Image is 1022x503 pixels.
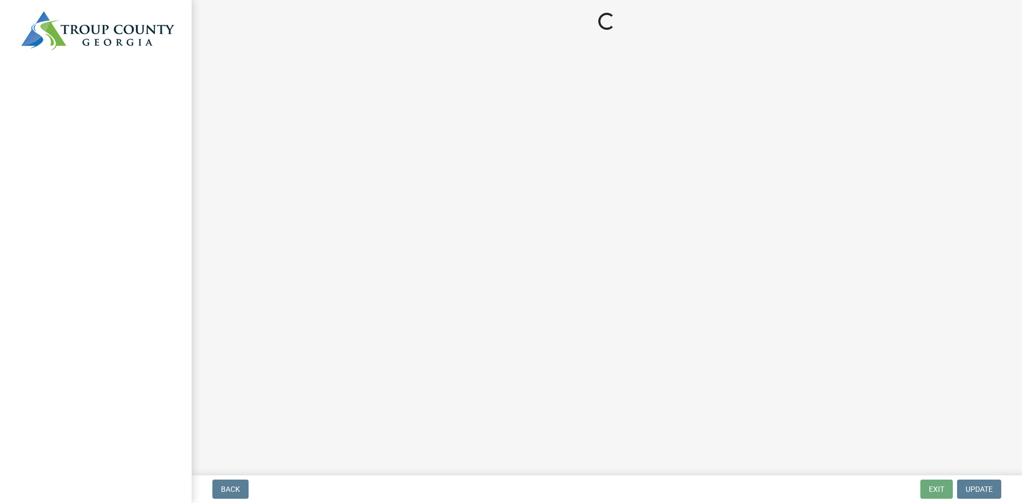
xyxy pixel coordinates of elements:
[221,485,240,493] span: Back
[920,480,953,499] button: Exit
[966,485,993,493] span: Update
[212,480,249,499] button: Back
[957,480,1001,499] button: Update
[21,11,175,50] img: Troup County, Georgia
